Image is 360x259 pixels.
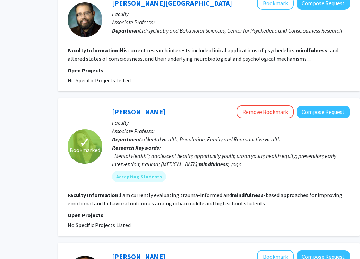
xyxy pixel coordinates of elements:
p: Open Projects [68,211,350,219]
b: Departments: [112,27,145,34]
fg-read-more: I am currently evaluating trauma-informed and -based approaches for improving emotional and behav... [68,191,342,207]
p: Open Projects [68,66,350,74]
b: mindfulness [199,161,228,168]
fg-read-more: His current research interests include clinical applications of psychedelics, , and altered state... [68,47,338,62]
span: No Specific Projects Listed [68,222,131,229]
b: Departments: [112,136,145,143]
a: [PERSON_NAME] [112,107,165,116]
b: Faculty Information: [68,191,120,198]
b: mindfulness [232,191,264,198]
p: Associate Professor [112,127,350,135]
button: Compose Request to Tamar Mendelson [297,106,350,118]
p: Faculty [112,118,350,127]
iframe: Chat [5,228,29,254]
p: Faculty [112,10,350,18]
button: Remove Bookmark [237,105,294,118]
span: Mental Health, Population, Family and Reproductive Health [145,136,280,143]
div: "Mental Health"; adolescent health; opportunity youth; urban youth; health equity; prevention; ea... [112,152,350,168]
mat-chip: Accepting Students [112,171,166,182]
b: Research Keywords: [112,144,161,151]
span: No Specific Projects Listed [68,77,131,84]
p: Associate Professor [112,18,350,26]
b: Faculty Information: [68,47,120,54]
span: Bookmarked [70,146,100,154]
span: ✓ [79,139,91,146]
b: mindfulness [296,47,327,54]
span: Psychiatry and Behavioral Sciences, Center for Psychedelic and Consciousness Research [145,27,342,34]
